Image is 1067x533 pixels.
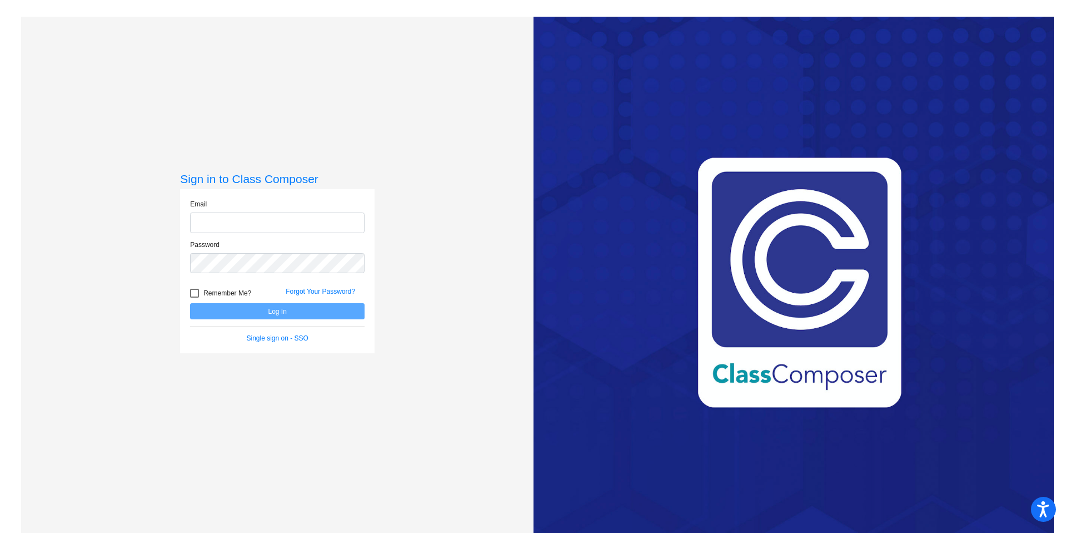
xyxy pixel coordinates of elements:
label: Email [190,199,207,209]
a: Forgot Your Password? [286,288,355,295]
span: Remember Me? [203,287,251,300]
label: Password [190,240,220,250]
a: Single sign on - SSO [247,334,308,342]
h3: Sign in to Class Composer [180,172,375,186]
button: Log In [190,303,365,319]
